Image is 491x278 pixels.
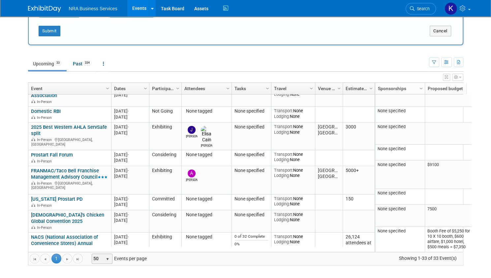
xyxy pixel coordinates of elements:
[31,212,104,224] a: [DEMOGRAPHIC_DATA]'s Chicken Global Convention 2025
[274,196,293,201] span: Transport:
[343,194,375,210] td: 150
[31,234,98,253] a: NACS (National Association of Convenience Stores) Annual Conference
[174,83,181,93] a: Column Settings
[149,122,181,150] td: Exhibiting
[308,83,315,93] a: Column Settings
[31,196,83,202] a: [US_STATE] Prostart PD
[378,206,406,211] span: None specified
[188,169,196,177] img: Angela Schuster
[234,242,268,247] div: 0%
[274,152,293,157] span: Transport:
[274,234,312,245] div: None None
[40,254,50,263] a: Go to the previous page
[37,159,54,163] span: In-Person
[31,83,107,94] a: Event
[264,83,271,93] a: Column Settings
[274,217,290,222] span: Lodging:
[114,202,146,207] div: [DATE]
[274,196,312,207] div: None None
[274,83,311,94] a: Travel
[343,85,375,107] td: 600
[37,203,54,208] span: In-Person
[92,254,103,263] span: 50
[114,234,146,240] div: [DATE]
[201,143,212,148] div: Elisa Cain
[105,86,110,91] span: Column Settings
[343,122,375,150] td: 3000
[114,173,146,179] div: [DATE]
[31,180,108,190] div: [GEOGRAPHIC_DATA], [GEOGRAPHIC_DATA]
[309,86,314,91] span: Column Settings
[31,137,108,147] div: [GEOGRAPHIC_DATA], [GEOGRAPHIC_DATA]
[343,232,375,267] td: 26,124 attendees at the 2024 Show.
[114,212,146,218] div: [DATE]
[418,86,424,91] span: Column Settings
[274,108,312,119] div: None None
[234,152,268,158] div: None specified
[128,234,129,239] span: -
[105,257,110,262] span: select
[62,254,72,263] a: Go to the next page
[128,124,129,129] span: -
[274,201,290,206] span: Lodging:
[368,86,374,91] span: Column Settings
[274,168,293,173] span: Transport:
[114,196,146,202] div: [DATE]
[149,85,181,107] td: Considering
[149,210,181,232] td: Considering
[234,168,268,174] div: None specified
[234,124,268,130] div: None specified
[114,108,146,114] div: [DATE]
[224,83,231,93] a: Column Settings
[445,2,457,15] img: Kay Allen
[114,114,146,120] div: [DATE]
[83,254,153,263] span: Events per page
[234,234,268,239] div: 0 of 32 Complete
[31,138,35,141] img: In-Person Event
[425,227,474,261] td: Booth Fee of $5,250 for 10 X 10 booth, $600 airfare, $1,000 hotel, $500 meals = $7,350
[425,160,474,189] td: $9100
[30,254,40,263] a: Go to the first page
[315,122,343,150] td: [GEOGRAPHIC_DATA], [GEOGRAPHIC_DATA]
[83,60,92,65] span: 334
[234,83,267,94] a: Tasks
[430,26,451,36] button: Cancel
[75,257,80,262] span: Go to the last page
[378,124,406,129] span: None specified
[417,83,425,93] a: Column Settings
[39,26,60,36] button: Submit
[378,191,406,195] span: None specified
[31,100,35,103] img: In-Person Event
[31,181,35,185] img: In-Person Event
[37,116,54,120] span: In-Person
[274,92,290,97] span: Lodging:
[114,240,146,245] div: [DATE]
[31,152,73,158] a: Prostart Fall Forum
[378,228,406,233] span: None specified
[274,152,312,162] div: None None
[274,130,290,135] span: Lodging:
[149,232,181,267] td: Exhibiting
[31,203,35,207] img: In-Person Event
[184,152,229,158] div: None tagged
[186,177,198,182] div: Angela Schuster
[184,196,229,202] div: None tagged
[54,60,62,65] span: 33
[37,100,54,104] span: In-Person
[31,159,35,162] img: In-Person Event
[335,83,343,93] a: Column Settings
[274,124,312,135] div: None None
[274,108,293,113] span: Transport:
[114,157,146,163] div: [DATE]
[184,212,229,218] div: None tagged
[149,166,181,194] td: Exhibiting
[406,3,436,15] a: Search
[114,92,146,98] div: [DATE]
[128,196,129,201] span: -
[274,168,312,178] div: None None
[128,168,129,173] span: -
[274,157,290,162] span: Lodging:
[51,254,61,263] span: 1
[37,226,54,230] span: In-Person
[201,126,212,143] img: Elisa Cain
